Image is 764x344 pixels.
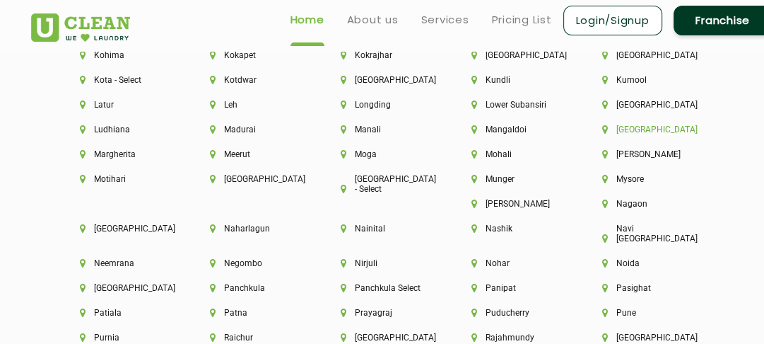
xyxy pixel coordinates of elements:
li: Lower Subansiri [471,100,554,110]
a: Home [290,11,324,28]
li: Margherita [80,149,163,159]
li: Purnia [80,333,163,343]
li: Negombo [210,258,293,268]
li: Prayagraj [341,308,423,318]
li: Panchkula [210,283,293,293]
img: UClean Laundry and Dry Cleaning [31,13,131,42]
li: Nirjuli [341,258,423,268]
li: Nohar [471,258,554,268]
a: Login/Signup [563,6,662,35]
li: Madurai [210,125,293,134]
li: Moga [341,149,423,159]
li: Panipat [471,283,554,293]
li: Kotdwar [210,75,293,85]
li: Meerut [210,149,293,159]
li: Pasighat [602,283,685,293]
li: Kokapet [210,50,293,60]
li: Longding [341,100,423,110]
a: Services [421,11,469,28]
li: Mysore [602,174,685,184]
li: [GEOGRAPHIC_DATA] [210,174,293,184]
li: [GEOGRAPHIC_DATA] [602,125,685,134]
li: Manali [341,125,423,134]
li: Motihari [80,174,163,184]
li: Panchkula Select [341,283,423,293]
li: [GEOGRAPHIC_DATA] [80,283,163,293]
li: [GEOGRAPHIC_DATA] [602,100,685,110]
li: [PERSON_NAME] [602,149,685,159]
li: Kundli [471,75,554,85]
li: Kota - Select [80,75,163,85]
li: [PERSON_NAME] [471,199,554,209]
li: [GEOGRAPHIC_DATA] [80,224,163,234]
li: Kohima [80,50,163,60]
li: Latur [80,100,163,110]
li: Neemrana [80,258,163,268]
li: [GEOGRAPHIC_DATA] - Select [341,174,423,194]
li: Raichur [210,333,293,343]
li: [GEOGRAPHIC_DATA] [341,75,423,85]
li: Rajahmundy [471,333,554,343]
li: Ludhiana [80,125,163,134]
li: Nashik [471,224,554,234]
a: Pricing List [492,11,552,28]
li: Mangaldoi [471,125,554,134]
li: Kurnool [602,75,685,85]
li: Patiala [80,308,163,318]
li: Nagaon [602,199,685,209]
li: Mohali [471,149,554,159]
li: Pune [602,308,685,318]
li: [GEOGRAPHIC_DATA] [341,333,423,343]
li: [GEOGRAPHIC_DATA] [602,333,685,343]
li: Noida [602,258,685,268]
li: [GEOGRAPHIC_DATA] [471,50,554,60]
li: Kokrajhar [341,50,423,60]
li: Navi [GEOGRAPHIC_DATA] [602,224,685,243]
li: [GEOGRAPHIC_DATA] [602,50,685,60]
li: Leh [210,100,293,110]
li: Patna [210,308,293,318]
li: Naharlagun [210,224,293,234]
li: Nainital [341,224,423,234]
li: Munger [471,174,554,184]
li: Puducherry [471,308,554,318]
a: About us [347,11,399,28]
